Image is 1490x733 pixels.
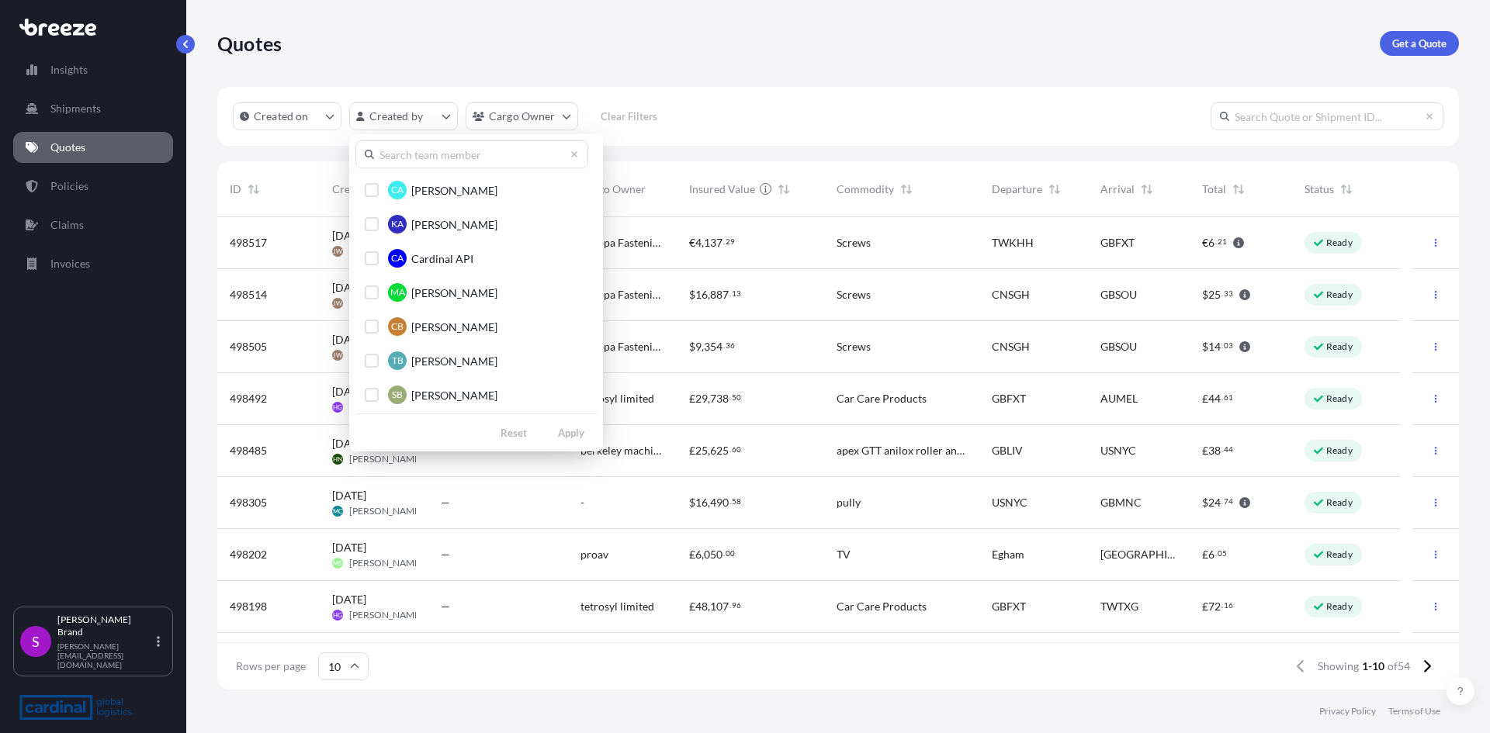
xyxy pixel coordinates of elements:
[392,387,403,403] span: SB
[411,354,497,369] span: [PERSON_NAME]
[349,134,603,451] div: createdBy Filter options
[488,420,539,445] button: Reset
[355,140,588,168] input: Search team member
[391,216,404,232] span: KA
[355,209,597,240] button: KA[PERSON_NAME]
[355,345,597,376] button: TB[PERSON_NAME]
[355,311,597,342] button: CB[PERSON_NAME]
[391,251,404,266] span: CA
[546,420,597,445] button: Apply
[411,217,497,233] span: [PERSON_NAME]
[355,243,597,274] button: CACardinal API
[558,425,584,441] p: Apply
[390,285,405,300] span: MA
[411,285,497,301] span: [PERSON_NAME]
[355,175,597,407] div: Select Option
[355,175,597,206] button: CA[PERSON_NAME]
[411,251,473,267] span: Cardinal API
[411,183,497,199] span: [PERSON_NAME]
[392,353,404,368] span: TB
[501,425,527,441] p: Reset
[391,182,404,198] span: CA
[411,388,497,403] span: [PERSON_NAME]
[355,379,597,410] button: SB[PERSON_NAME]
[391,319,404,334] span: CB
[355,277,597,308] button: MA[PERSON_NAME]
[411,320,497,335] span: [PERSON_NAME]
